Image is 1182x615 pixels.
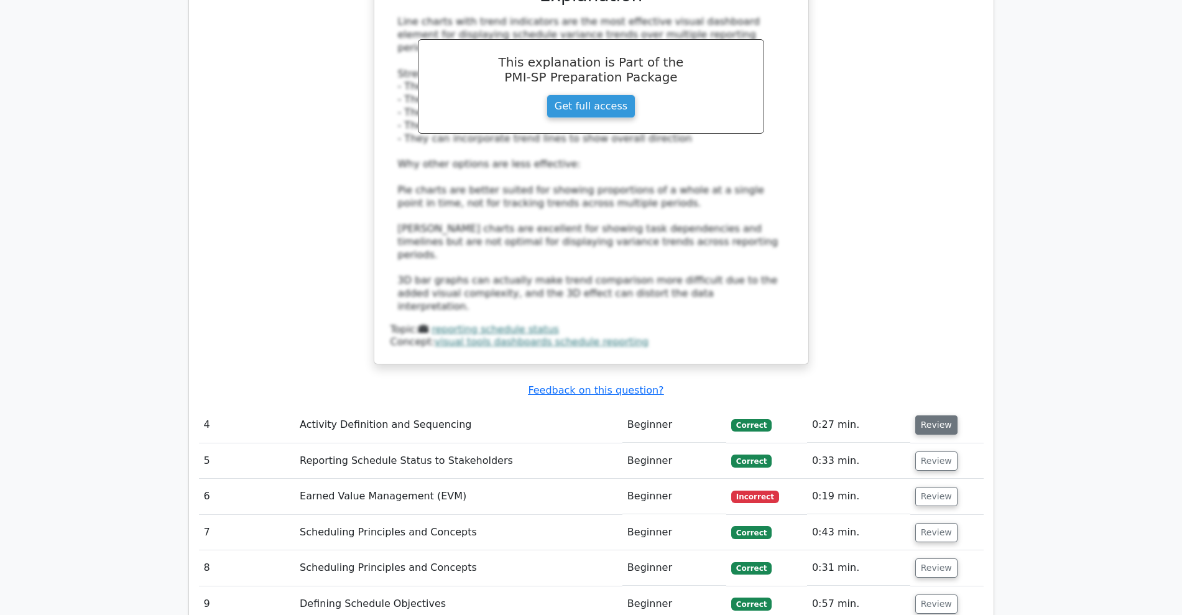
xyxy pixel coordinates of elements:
a: Feedback on this question? [528,384,663,396]
td: 5 [199,443,295,479]
td: Scheduling Principles and Concepts [295,515,622,550]
a: Get full access [547,95,635,118]
td: 6 [199,479,295,514]
td: Earned Value Management (EVM) [295,479,622,514]
td: 0:43 min. [807,515,910,550]
td: 4 [199,407,295,443]
td: Scheduling Principles and Concepts [295,550,622,586]
span: Correct [731,526,772,539]
button: Review [915,487,958,506]
td: Reporting Schedule Status to Stakeholders [295,443,622,479]
button: Review [915,415,958,435]
td: 0:19 min. [807,479,910,514]
a: reporting schedule status [432,323,559,335]
span: Correct [731,419,772,432]
td: Beginner [622,443,726,479]
td: 0:27 min. [807,407,910,443]
div: Topic: [390,323,792,336]
div: Concept: [390,336,792,349]
button: Review [915,523,958,542]
span: Incorrect [731,491,779,503]
td: Activity Definition and Sequencing [295,407,622,443]
td: 8 [199,550,295,586]
td: 0:33 min. [807,443,910,479]
span: Correct [731,598,772,610]
td: Beginner [622,407,726,443]
td: 0:31 min. [807,550,910,586]
button: Review [915,558,958,578]
td: Beginner [622,479,726,514]
td: Beginner [622,515,726,550]
button: Review [915,594,958,614]
td: 7 [199,515,295,550]
td: Beginner [622,550,726,586]
span: Correct [731,455,772,467]
div: Line charts with trend indicators are the most effective visual dashboard element for displaying ... [398,16,785,313]
span: Correct [731,562,772,575]
a: visual tools dashboards schedule reporting [435,336,649,348]
button: Review [915,451,958,471]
